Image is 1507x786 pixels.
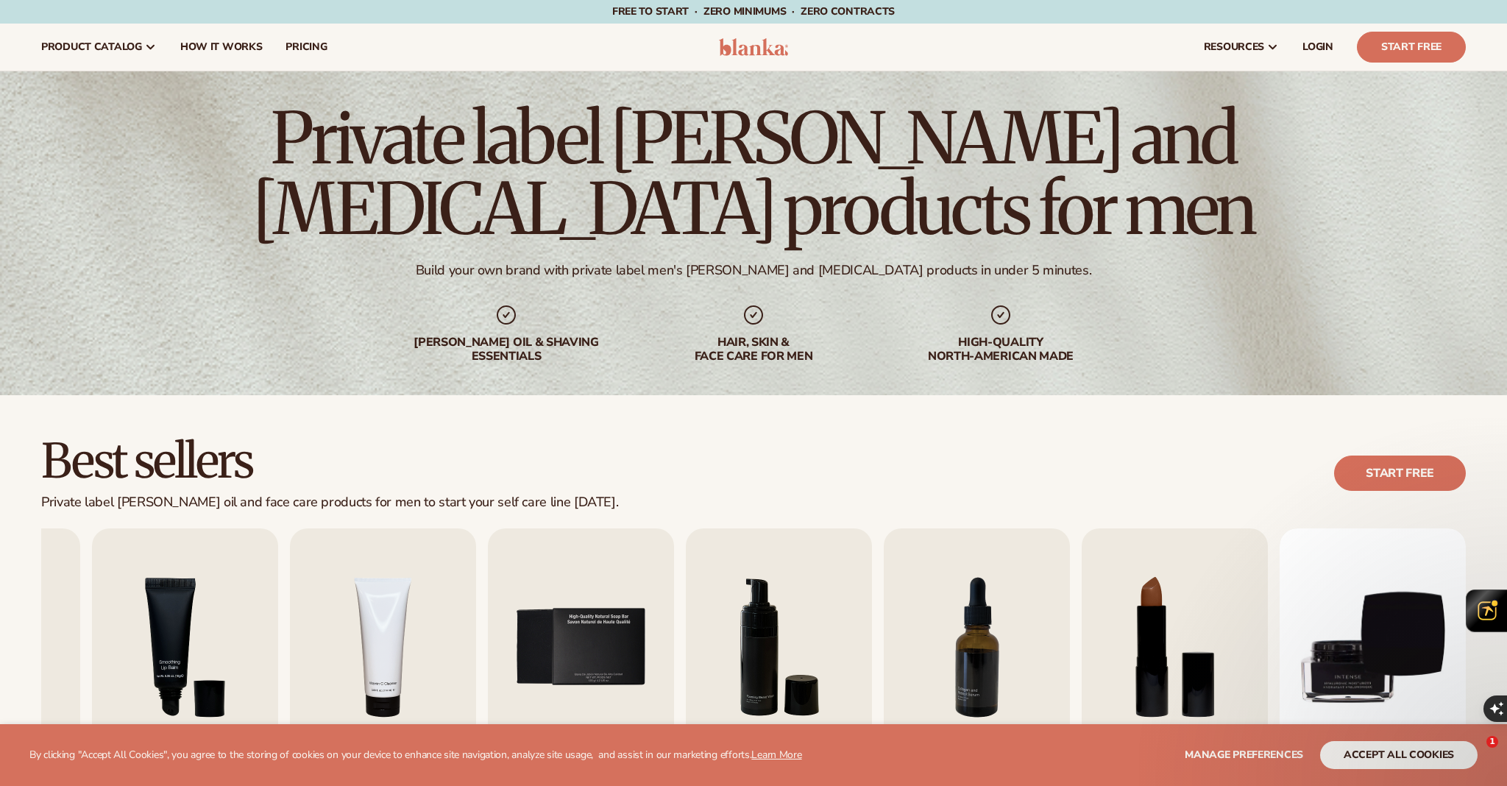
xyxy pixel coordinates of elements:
h2: Best sellers [41,436,618,486]
a: pricing [274,24,338,71]
span: product catalog [41,41,142,53]
a: Start Free [1357,32,1466,63]
button: accept all cookies [1320,741,1478,769]
iframe: Intercom live chat [1456,736,1492,771]
a: LOGIN [1291,24,1345,71]
span: resources [1204,41,1264,53]
span: LOGIN [1302,41,1333,53]
h1: Private label [PERSON_NAME] and [MEDICAL_DATA] products for men [41,103,1466,244]
div: hair, skin & face care for men [659,336,848,364]
button: Manage preferences [1185,741,1303,769]
div: High-quality North-american made [907,336,1095,364]
div: Private label [PERSON_NAME] oil and face care products for men to start your self care line [DATE]. [41,495,618,511]
p: By clicking "Accept All Cookies", you agree to the storing of cookies on your device to enhance s... [29,749,802,762]
span: pricing [286,41,327,53]
a: Learn More [751,748,801,762]
a: How It Works [169,24,274,71]
span: Manage preferences [1185,748,1303,762]
div: [PERSON_NAME] oil & shaving essentials [412,336,600,364]
a: Start free [1334,456,1466,491]
img: logo [719,38,789,56]
span: How It Works [180,41,263,53]
span: Free to start · ZERO minimums · ZERO contracts [612,4,895,18]
a: resources [1192,24,1291,71]
a: product catalog [29,24,169,71]
div: Build your own brand with private label men's [PERSON_NAME] and [MEDICAL_DATA] products in under ... [416,262,1091,279]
